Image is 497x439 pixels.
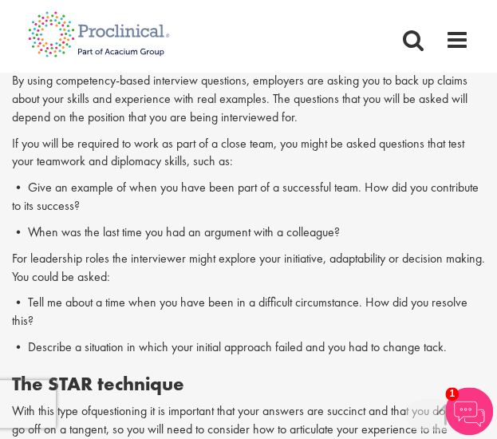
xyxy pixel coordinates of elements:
[12,371,184,396] b: The STAR technique
[12,250,485,287] p: For leadership roles the interviewer might explore your initiative, adaptability or decision maki...
[12,223,485,242] p: • When was the last time you had an argument with a colleague?
[445,387,493,435] img: Chatbot
[12,338,485,357] p: • Describe a situation in which your initial approach failed and you had to change tack.
[445,387,459,401] span: 1
[12,72,485,127] p: By using competency-based interview questions, employers are asking you to back up claims about y...
[12,294,485,330] p: • Tell me about a time when you have been in a difficult circumstance. How did you resolve this?
[12,179,485,216] p: • Give an example of when you have been part of a successful team. How did you contribute to its ...
[12,135,485,172] p: If you will be required to work as part of a close team, you might be asked questions that test y...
